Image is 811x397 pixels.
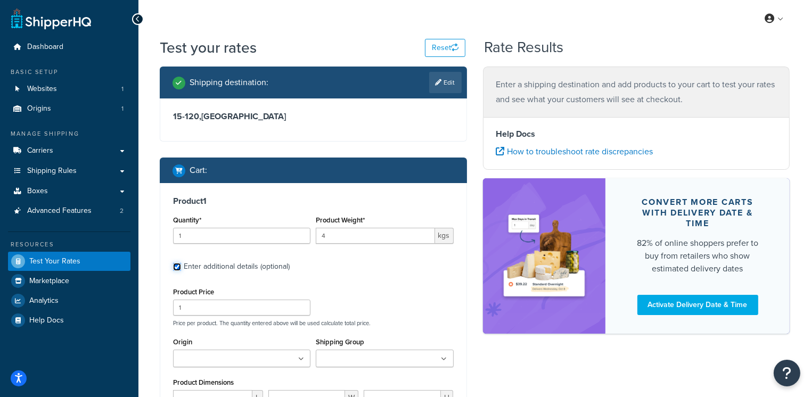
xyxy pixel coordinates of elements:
span: kgs [435,228,454,244]
div: Manage Shipping [8,129,130,138]
a: Carriers [8,141,130,161]
li: Websites [8,79,130,99]
h2: Cart : [190,166,207,175]
label: Product Weight* [316,216,365,224]
span: Analytics [29,296,59,305]
a: Origins1 [8,99,130,119]
span: 1 [121,85,124,94]
a: Advanced Features2 [8,201,130,221]
label: Shipping Group [316,338,364,346]
span: Carriers [27,146,53,155]
div: Enter additional details (optional) [184,259,290,274]
a: Analytics [8,291,130,310]
div: Basic Setup [8,68,130,77]
div: Convert more carts with delivery date & time [631,197,764,229]
p: Price per product. The quantity entered above will be used calculate total price. [170,319,456,327]
input: 0.00 [316,228,435,244]
li: Advanced Features [8,201,130,221]
input: 0 [173,228,310,244]
h2: Rate Results [484,39,563,56]
span: 1 [121,104,124,113]
h4: Help Docs [496,128,777,140]
span: Marketplace [29,277,69,286]
span: Boxes [27,187,48,196]
a: How to troubleshoot rate discrepancies [496,145,653,158]
a: Boxes [8,181,130,201]
span: Advanced Features [27,206,92,216]
h3: 15-120 , [GEOGRAPHIC_DATA] [173,111,454,122]
div: 82% of online shoppers prefer to buy from retailers who show estimated delivery dates [631,237,764,275]
label: Origin [173,338,192,346]
a: Dashboard [8,37,130,57]
span: Help Docs [29,316,64,325]
a: Edit [429,72,462,93]
h1: Test your rates [160,37,257,58]
span: Dashboard [27,43,63,52]
label: Product Dimensions [173,378,234,386]
button: Reset [425,39,465,57]
span: Origins [27,104,51,113]
span: 2 [120,206,124,216]
li: Origins [8,99,130,119]
label: Product Price [173,288,214,296]
a: Activate Delivery Date & Time [637,295,758,315]
button: Open Resource Center [774,360,800,386]
h2: Shipping destination : [190,78,268,87]
a: Shipping Rules [8,161,130,181]
a: Websites1 [8,79,130,99]
span: Websites [27,85,57,94]
a: Marketplace [8,271,130,291]
a: Test Your Rates [8,252,130,271]
label: Quantity* [173,216,201,224]
img: feature-image-ddt-36eae7f7280da8017bfb280eaccd9c446f90b1fe08728e4019434db127062ab4.png [499,194,590,317]
h3: Product 1 [173,196,454,206]
div: Resources [8,240,130,249]
input: Enter additional details (optional) [173,263,181,271]
span: Shipping Rules [27,167,77,176]
a: Help Docs [8,311,130,330]
span: Test Your Rates [29,257,80,266]
p: Enter a shipping destination and add products to your cart to test your rates and see what your c... [496,77,777,107]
